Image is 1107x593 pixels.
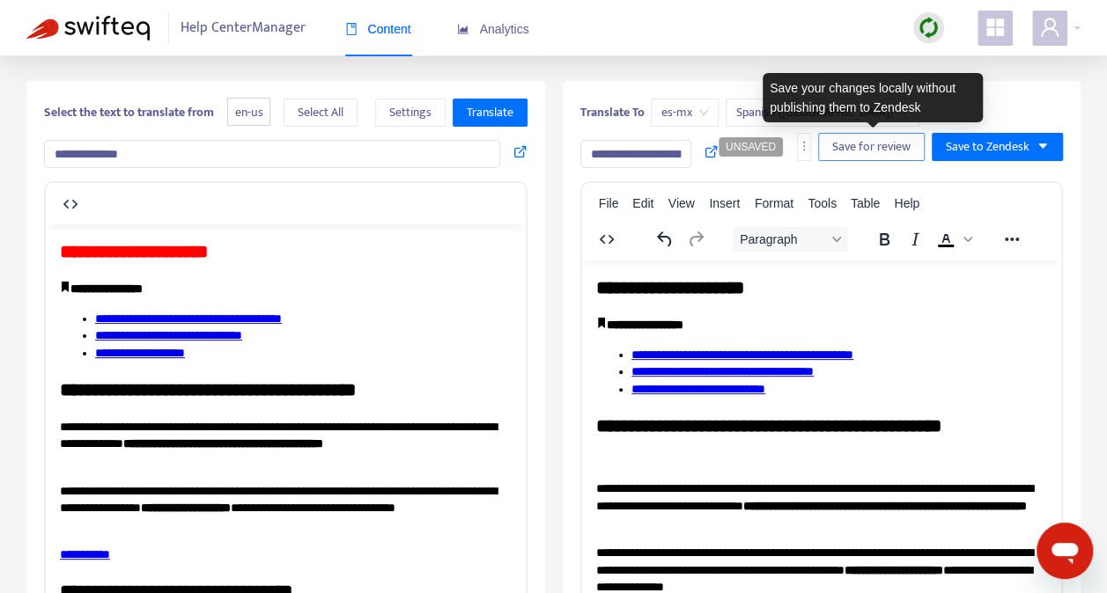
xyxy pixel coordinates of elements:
[818,133,925,161] button: Save for review
[808,196,837,210] span: Tools
[985,17,1006,38] span: appstore
[181,11,306,45] span: Help Center Manager
[855,40,1081,60] a: How to translate an individual article?
[457,22,529,36] span: Analytics
[668,196,695,210] span: View
[467,103,513,122] span: Translate
[1037,140,1049,152] span: caret-down
[709,196,740,210] span: Insert
[681,227,711,252] button: Redo
[832,137,911,157] span: Save for review
[894,196,919,210] span: Help
[931,227,975,252] div: Text color Black
[932,133,1063,161] button: Save to Zendeskcaret-down
[26,16,150,40] img: Swifteq
[345,22,411,36] span: Content
[453,99,528,127] button: Translate
[798,140,810,152] span: more
[763,73,983,122] div: Save your changes locally without publishing them to Zendesk
[874,40,1081,60] span: How to translate an individual article?
[869,227,899,252] button: Bold
[298,103,343,122] span: Select All
[946,137,1030,157] span: Save to Zendesk
[632,196,653,210] span: Edit
[375,99,446,127] button: Settings
[733,227,847,252] button: Block Paragraph
[851,196,880,210] span: Table
[1037,523,1093,579] iframe: Button to launch messaging window
[44,102,214,122] b: Select the text to translate from
[580,102,645,122] b: Translate To
[284,99,358,127] button: Select All
[457,23,469,35] span: area-chart
[227,98,270,127] span: en-us
[650,227,680,252] button: Undo
[797,133,811,161] button: more
[997,227,1027,252] button: Reveal or hide additional toolbar items
[661,99,708,126] span: es-mx
[726,141,776,153] span: UNSAVED
[389,103,432,122] span: Settings
[900,227,930,252] button: Italic
[1039,17,1060,38] span: user
[599,196,619,210] span: File
[740,232,826,246] span: Paragraph
[345,23,358,35] span: book
[755,196,793,210] span: Format
[918,17,940,39] img: sync.dc5367851b00ba804db3.png
[736,99,909,126] span: Spanish (Mexico)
